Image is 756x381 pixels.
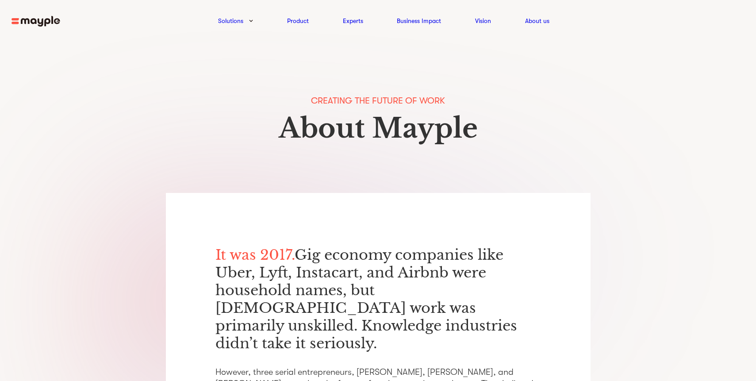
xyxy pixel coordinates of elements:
[12,16,60,27] img: mayple-logo
[397,15,441,26] a: Business Impact
[287,15,309,26] a: Product
[475,15,491,26] a: Vision
[215,246,541,352] p: Gig economy companies like Uber, Lyft, Instacart, and Airbnb were household names, but [DEMOGRAPH...
[343,15,363,26] a: Experts
[218,15,243,26] a: Solutions
[215,246,295,264] span: It was 2017.
[249,19,253,22] img: arrow-down
[525,15,549,26] a: About us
